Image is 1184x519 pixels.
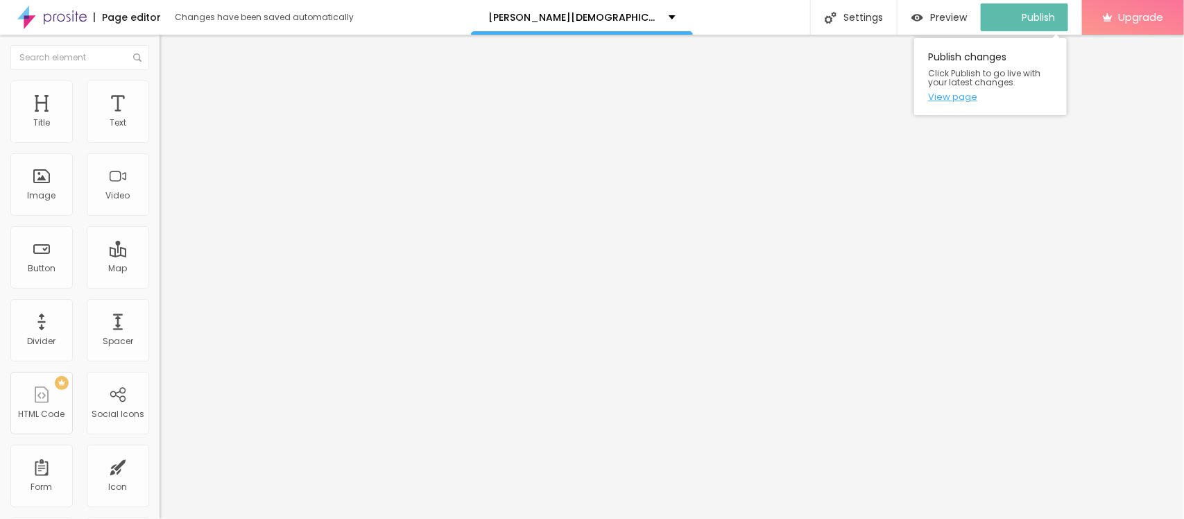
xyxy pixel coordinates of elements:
[911,12,923,24] img: view-1.svg
[106,191,130,201] div: Video
[981,3,1068,31] button: Publish
[109,264,128,273] div: Map
[133,53,141,62] img: Icone
[175,13,354,22] div: Changes have been saved automatically
[10,45,149,70] input: Search element
[110,118,126,128] div: Text
[930,12,967,23] span: Preview
[898,3,981,31] button: Preview
[914,38,1067,115] div: Publish changes
[825,12,836,24] img: Icone
[94,12,161,22] div: Page editor
[109,482,128,492] div: Icon
[928,92,1053,101] a: View page
[92,409,144,419] div: Social Icons
[19,409,65,419] div: HTML Code
[1022,12,1055,23] span: Publish
[28,191,56,201] div: Image
[103,337,133,346] div: Spacer
[1118,11,1163,23] span: Upgrade
[928,69,1053,87] span: Click Publish to go live with your latest changes.
[28,337,56,346] div: Divider
[488,12,658,22] p: [PERSON_NAME][DEMOGRAPHIC_DATA][MEDICAL_DATA] [GEOGRAPHIC_DATA]
[31,482,53,492] div: Form
[160,35,1184,519] iframe: Editor
[33,118,50,128] div: Title
[28,264,55,273] div: Button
